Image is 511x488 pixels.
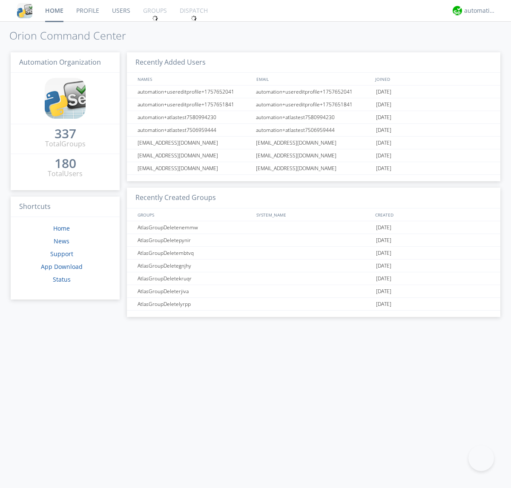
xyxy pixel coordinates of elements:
div: AtlasGroupDeletekruqr [135,272,253,285]
div: AtlasGroupDeletenemmw [135,221,253,234]
a: Home [53,224,70,232]
div: Total Users [48,169,83,179]
a: Status [53,275,71,283]
a: AtlasGroupDeletepynir[DATE] [127,234,500,247]
span: [DATE] [376,260,391,272]
a: [EMAIL_ADDRESS][DOMAIN_NAME][EMAIL_ADDRESS][DOMAIN_NAME][DATE] [127,137,500,149]
a: [EMAIL_ADDRESS][DOMAIN_NAME][EMAIL_ADDRESS][DOMAIN_NAME][DATE] [127,149,500,162]
a: App Download [41,263,83,271]
div: AtlasGroupDeletegnjhy [135,260,253,272]
span: [DATE] [376,86,391,98]
a: News [54,237,69,245]
span: Automation Organization [19,57,101,67]
a: 180 [55,159,76,169]
a: AtlasGroupDeletekruqr[DATE] [127,272,500,285]
a: 337 [55,129,76,139]
img: cddb5a64eb264b2086981ab96f4c1ba7 [45,78,86,119]
div: CREATED [373,208,492,221]
div: AtlasGroupDeletepynir [135,234,253,246]
a: Support [50,250,73,258]
div: [EMAIL_ADDRESS][DOMAIN_NAME] [135,162,253,174]
div: [EMAIL_ADDRESS][DOMAIN_NAME] [135,149,253,162]
div: automation+usereditprofile+1757651841 [254,98,374,111]
div: [EMAIL_ADDRESS][DOMAIN_NAME] [254,149,374,162]
a: AtlasGroupDeletembtvq[DATE] [127,247,500,260]
div: AtlasGroupDeletembtvq [135,247,253,259]
div: [EMAIL_ADDRESS][DOMAIN_NAME] [135,137,253,149]
div: Total Groups [45,139,86,149]
h3: Shortcuts [11,197,120,217]
a: automation+atlastest7506959444automation+atlastest7506959444[DATE] [127,124,500,137]
span: [DATE] [376,137,391,149]
a: AtlasGroupDeletelyrpp[DATE] [127,298,500,311]
span: [DATE] [376,272,391,285]
span: [DATE] [376,98,391,111]
span: [DATE] [376,162,391,175]
h3: Recently Added Users [127,52,500,73]
div: automation+usereditprofile+1757652041 [135,86,253,98]
a: AtlasGroupDeleterjiva[DATE] [127,285,500,298]
span: [DATE] [376,149,391,162]
a: [EMAIL_ADDRESS][DOMAIN_NAME][EMAIL_ADDRESS][DOMAIN_NAME][DATE] [127,162,500,175]
div: AtlasGroupDeletelyrpp [135,298,253,310]
img: cddb5a64eb264b2086981ab96f4c1ba7 [17,3,32,18]
img: d2d01cd9b4174d08988066c6d424eccd [453,6,462,15]
a: automation+usereditprofile+1757651841automation+usereditprofile+1757651841[DATE] [127,98,500,111]
iframe: Toggle Customer Support [468,445,494,471]
div: automation+atlastest7580994230 [135,111,253,123]
span: [DATE] [376,234,391,247]
div: 180 [55,159,76,168]
div: GROUPS [135,208,252,221]
div: automation+atlastest7580994230 [254,111,374,123]
img: spin.svg [191,15,197,21]
h3: Recently Created Groups [127,188,500,208]
div: automation+usereditprofile+1757652041 [254,86,374,98]
img: spin.svg [152,15,158,21]
div: SYSTEM_NAME [254,208,373,221]
a: AtlasGroupDeletenemmw[DATE] [127,221,500,234]
div: 337 [55,129,76,138]
div: EMAIL [254,73,373,85]
div: automation+atlastest7506959444 [254,124,374,136]
div: [EMAIL_ADDRESS][DOMAIN_NAME] [254,137,374,149]
div: automation+atlastest7506959444 [135,124,253,136]
a: AtlasGroupDeletegnjhy[DATE] [127,260,500,272]
div: AtlasGroupDeleterjiva [135,285,253,297]
div: NAMES [135,73,252,85]
span: [DATE] [376,247,391,260]
div: automation+atlas [464,6,496,15]
span: [DATE] [376,124,391,137]
span: [DATE] [376,221,391,234]
a: automation+atlastest7580994230automation+atlastest7580994230[DATE] [127,111,500,124]
span: [DATE] [376,285,391,298]
div: automation+usereditprofile+1757651841 [135,98,253,111]
div: JOINED [373,73,492,85]
span: [DATE] [376,111,391,124]
div: [EMAIL_ADDRESS][DOMAIN_NAME] [254,162,374,174]
a: automation+usereditprofile+1757652041automation+usereditprofile+1757652041[DATE] [127,86,500,98]
span: [DATE] [376,298,391,311]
